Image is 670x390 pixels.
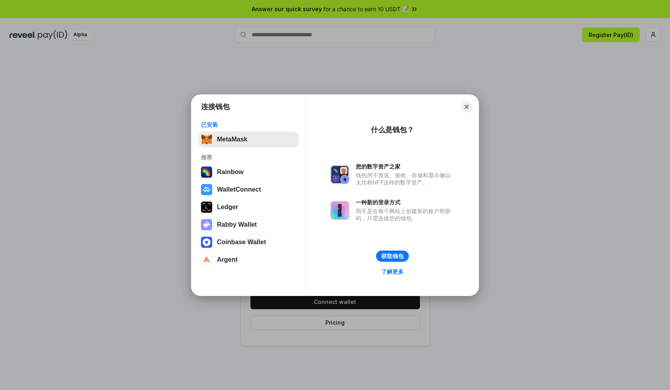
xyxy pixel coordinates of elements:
[217,136,247,143] div: MetaMask
[461,101,472,112] button: Close
[201,219,212,230] img: svg+xml,%3Csvg%20xmlns%3D%22http%3A%2F%2Fwww.w3.org%2F2000%2Fsvg%22%20fill%3D%22none%22%20viewBox...
[201,134,212,145] img: svg+xml,%3Csvg%20fill%3D%22none%22%20height%3D%2233%22%20viewBox%3D%220%200%2035%2033%22%20width%...
[199,234,299,250] button: Coinbase Wallet
[356,199,455,206] div: 一种新的登录方式
[201,184,212,195] img: svg+xml,%3Csvg%20width%3D%2228%22%20height%3D%2228%22%20viewBox%3D%220%200%2028%2028%22%20fill%3D...
[356,172,455,186] div: 钱包用于发送、接收、存储和显示像以太坊和NFT这样的数字资产。
[376,251,409,262] button: 获取钱包
[217,204,238,211] div: Ledger
[217,169,244,176] div: Rainbow
[381,253,404,260] div: 获取钱包
[199,199,299,215] button: Ledger
[371,125,414,135] div: 什么是钱包？
[201,254,212,265] img: svg+xml,%3Csvg%20width%3D%2228%22%20height%3D%2228%22%20viewBox%3D%220%200%2028%2028%22%20fill%3D...
[217,186,261,193] div: WalletConnect
[201,102,230,112] h1: 连接钱包
[217,221,257,228] div: Rabby Wallet
[217,256,238,263] div: Argent
[201,154,296,161] div: 推荐
[201,121,296,128] div: 已安装
[381,268,404,275] div: 了解更多
[201,237,212,248] img: svg+xml,%3Csvg%20width%3D%2228%22%20height%3D%2228%22%20viewBox%3D%220%200%2028%2028%22%20fill%3D...
[199,217,299,233] button: Rabby Wallet
[199,252,299,268] button: Argent
[356,208,455,222] div: 而不是在每个网站上创建新的账户和密码，只需连接您的钱包。
[376,267,408,277] a: 了解更多
[330,201,349,220] img: svg+xml,%3Csvg%20xmlns%3D%22http%3A%2F%2Fwww.w3.org%2F2000%2Fsvg%22%20fill%3D%22none%22%20viewBox...
[199,164,299,180] button: Rainbow
[217,239,266,246] div: Coinbase Wallet
[199,131,299,147] button: MetaMask
[201,202,212,213] img: svg+xml,%3Csvg%20xmlns%3D%22http%3A%2F%2Fwww.w3.org%2F2000%2Fsvg%22%20width%3D%2228%22%20height%3...
[199,182,299,198] button: WalletConnect
[330,165,349,184] img: svg+xml,%3Csvg%20xmlns%3D%22http%3A%2F%2Fwww.w3.org%2F2000%2Fsvg%22%20fill%3D%22none%22%20viewBox...
[356,163,455,170] div: 您的数字资产之家
[201,167,212,178] img: svg+xml,%3Csvg%20width%3D%22120%22%20height%3D%22120%22%20viewBox%3D%220%200%20120%20120%22%20fil...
